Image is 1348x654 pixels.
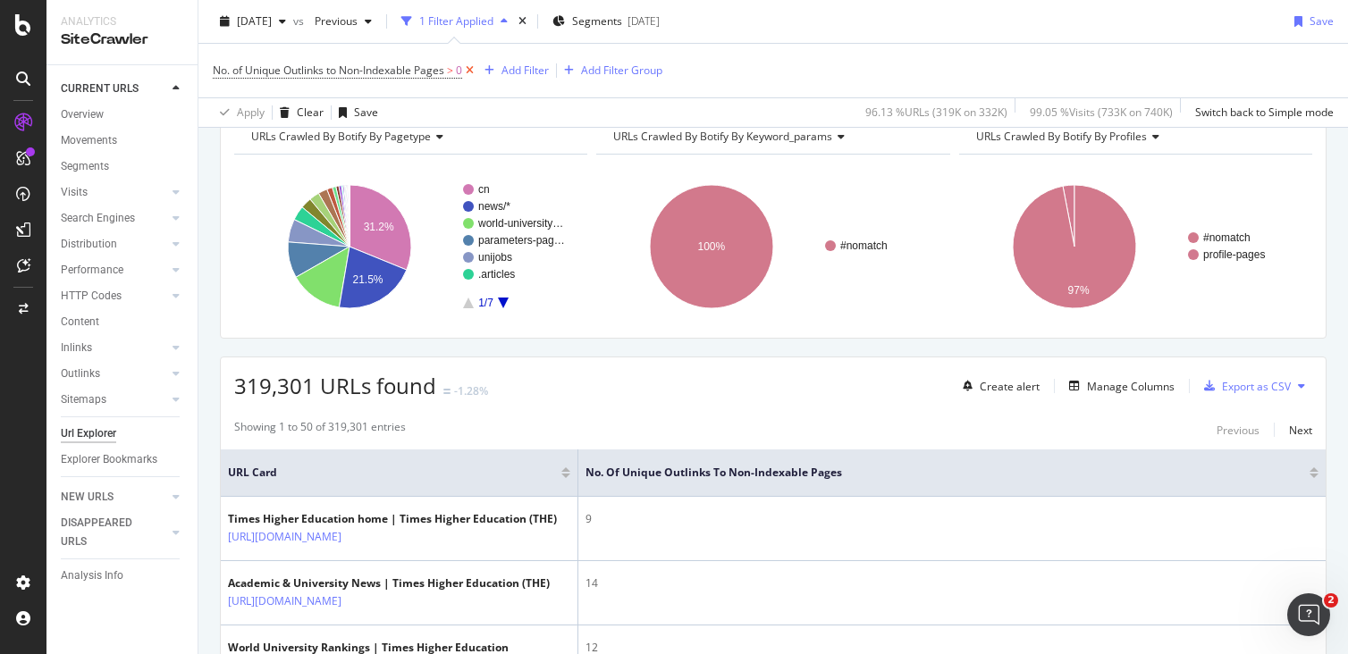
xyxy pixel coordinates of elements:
div: 96.13 % URLs ( 319K on 332K ) [865,105,1007,120]
text: unijobs [478,251,512,264]
div: Movements [61,131,117,150]
button: Save [1287,7,1334,36]
text: 31.2% [364,221,394,233]
div: Create alert [980,379,1040,394]
a: Movements [61,131,185,150]
div: NEW URLS [61,488,114,507]
button: 1 Filter Applied [394,7,515,36]
a: Content [61,313,185,331]
div: Switch back to Simple mode [1195,105,1334,120]
button: Save [332,98,378,127]
svg: A chart. [596,169,945,324]
span: URLs Crawled By Botify By pagetype [251,129,431,144]
div: Academic & University News | Times Higher Education (THE) [228,575,550,591]
a: CURRENT URLS [61,80,167,98]
button: Export as CSV [1197,372,1291,400]
div: Search Engines [61,209,135,228]
div: Add Filter [501,63,549,78]
text: news/* [478,200,510,213]
a: Url Explorer [61,424,185,443]
div: 9 [586,511,1319,527]
a: [URL][DOMAIN_NAME] [228,592,341,610]
text: #nomatch [840,239,888,252]
text: cn [478,183,490,196]
span: URLs Crawled By Botify By keyword_params [613,129,832,144]
div: Times Higher Education home | Times Higher Education (THE) [228,511,557,527]
div: Next [1289,423,1312,438]
span: Segments [572,13,622,29]
button: Add Filter Group [557,60,662,81]
text: 100% [698,240,726,253]
button: Create alert [956,372,1040,400]
span: No. of Unique Outlinks to Non-Indexable Pages [213,63,444,78]
span: No. of Unique Outlinks to Non-Indexable Pages [586,465,1283,481]
text: 97% [1067,284,1089,297]
svg: A chart. [234,169,583,324]
button: Clear [273,98,324,127]
text: .articles [478,268,515,281]
div: Segments [61,157,109,176]
div: Clear [297,105,324,120]
div: Save [354,105,378,120]
svg: A chart. [959,169,1308,324]
a: HTTP Codes [61,287,167,306]
span: 2025 Aug. 26th [237,13,272,29]
text: profile-pages [1203,248,1265,261]
div: Sitemaps [61,390,106,409]
div: CURRENT URLS [61,80,139,98]
h4: URLs Crawled By Botify By profiles [973,122,1296,151]
div: Visits [61,183,88,202]
a: Sitemaps [61,390,167,409]
span: vs [293,13,308,29]
span: 319,301 URLs found [234,371,436,400]
button: Previous [1217,419,1260,440]
text: 21.5% [353,273,383,286]
div: 1 Filter Applied [419,13,493,29]
div: Analysis Info [61,566,123,585]
div: Explorer Bookmarks [61,450,157,469]
a: Distribution [61,235,167,254]
div: Analytics [61,14,183,29]
div: 99.05 % Visits ( 733K on 740K ) [1030,105,1173,120]
a: Explorer Bookmarks [61,450,185,469]
div: HTTP Codes [61,287,122,306]
button: Add Filter [477,60,549,81]
a: Outlinks [61,365,167,383]
div: [DATE] [628,13,660,29]
span: URL Card [228,465,557,481]
a: [URL][DOMAIN_NAME] [228,528,341,546]
text: world-university… [477,217,563,230]
a: Analysis Info [61,566,185,585]
a: Visits [61,183,167,202]
button: Previous [308,7,379,36]
div: Performance [61,261,123,280]
div: Export as CSV [1222,379,1291,394]
span: > [447,63,453,78]
div: 14 [586,575,1319,591]
button: Apply [213,98,265,127]
h4: URLs Crawled By Botify By pagetype [248,122,571,151]
button: [DATE] [213,7,293,36]
div: Inlinks [61,339,92,357]
img: Equal [443,389,451,394]
a: DISAPPEARED URLS [61,514,167,551]
span: URLs Crawled By Botify By profiles [976,129,1147,144]
div: Overview [61,105,104,124]
div: Showing 1 to 50 of 319,301 entries [234,419,406,440]
div: Manage Columns [1087,379,1175,394]
div: -1.28% [454,383,488,398]
div: Distribution [61,235,117,254]
button: Manage Columns [1062,375,1175,397]
a: Overview [61,105,185,124]
div: Add Filter Group [581,63,662,78]
h4: URLs Crawled By Botify By keyword_params [610,122,933,151]
text: #nomatch [1203,231,1251,244]
a: Performance [61,261,167,280]
span: 2 [1324,593,1338,608]
button: Next [1289,419,1312,440]
button: Switch back to Simple mode [1188,98,1334,127]
iframe: Intercom live chat [1287,593,1330,636]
